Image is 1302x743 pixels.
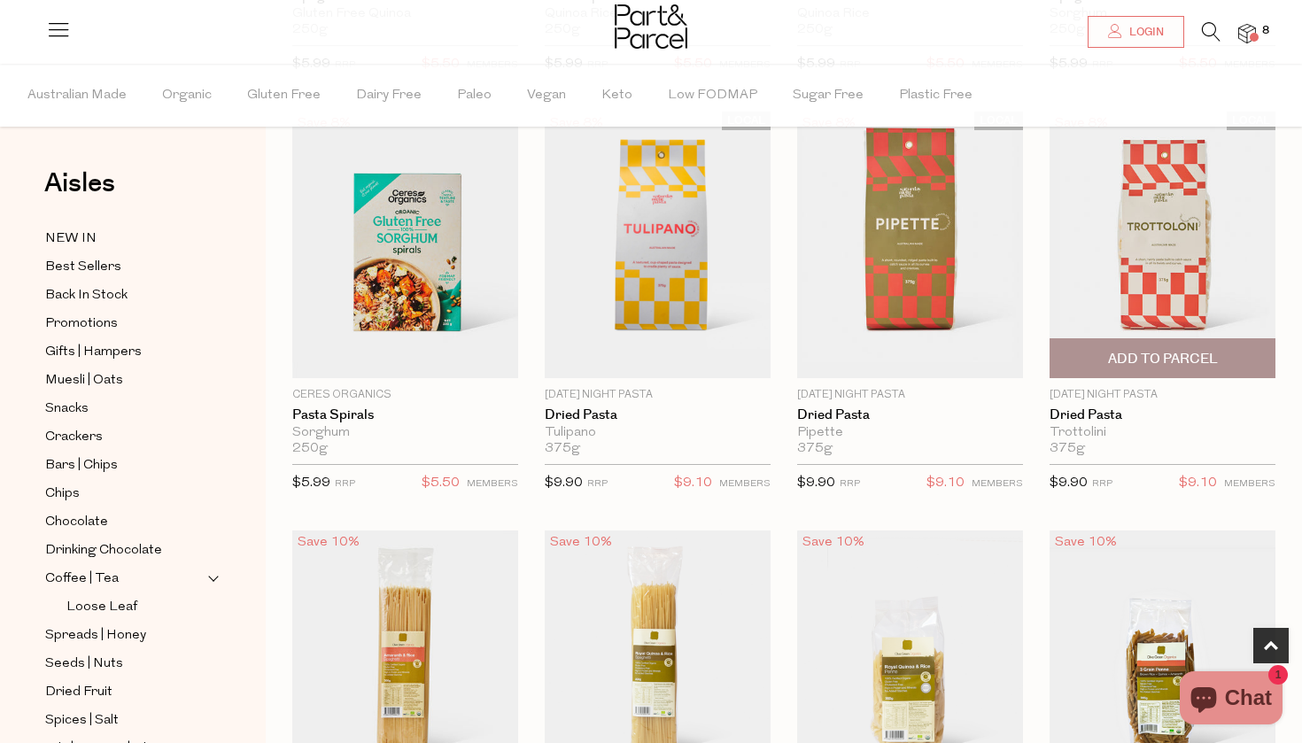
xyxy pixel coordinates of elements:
[45,285,128,306] span: Back In Stock
[1050,441,1085,457] span: 375g
[45,341,206,363] a: Gifts | Hampers
[45,313,206,335] a: Promotions
[45,399,89,420] span: Snacks
[292,425,518,441] div: Sorghum
[45,539,206,561] a: Drinking Chocolate
[545,425,771,441] div: Tulipano
[797,387,1023,403] p: [DATE] Night Pasta
[45,483,206,505] a: Chips
[1088,16,1184,48] a: Login
[1258,23,1274,39] span: 8
[207,568,220,589] button: Expand/Collapse Coffee | Tea
[840,479,860,489] small: RRP
[27,65,127,127] span: Australian Made
[44,164,115,203] span: Aisles
[899,65,973,127] span: Plastic Free
[45,681,206,703] a: Dried Fruit
[601,65,632,127] span: Keto
[972,479,1023,489] small: MEMBERS
[797,425,1023,441] div: Pipette
[797,530,870,554] div: Save 10%
[1050,530,1122,554] div: Save 10%
[45,398,206,420] a: Snacks
[292,530,365,554] div: Save 10%
[615,4,687,49] img: Part&Parcel
[45,709,206,731] a: Spices | Salt
[292,441,328,457] span: 250g
[719,479,771,489] small: MEMBERS
[545,530,617,554] div: Save 10%
[467,479,518,489] small: MEMBERS
[793,65,864,127] span: Sugar Free
[457,65,492,127] span: Paleo
[45,512,108,533] span: Chocolate
[1108,350,1218,368] span: Add To Parcel
[247,65,321,127] span: Gluten Free
[162,65,212,127] span: Organic
[45,427,103,448] span: Crackers
[422,472,460,495] span: $5.50
[292,476,330,490] span: $5.99
[45,369,206,391] a: Muesli | Oats
[797,407,1023,423] a: Dried Pasta
[797,112,1023,378] img: Dried Pasta
[545,387,771,403] p: [DATE] Night Pasta
[45,624,206,646] a: Spreads | Honey
[1050,387,1275,403] p: [DATE] Night Pasta
[45,256,206,278] a: Best Sellers
[527,65,566,127] span: Vegan
[45,228,97,250] span: NEW IN
[587,479,608,489] small: RRP
[292,112,518,378] img: Pasta Spirals
[1092,479,1112,489] small: RRP
[797,476,835,490] span: $9.90
[668,65,757,127] span: Low FODMAP
[1179,472,1217,495] span: $9.10
[797,441,833,457] span: 375g
[335,479,355,489] small: RRP
[1050,425,1275,441] div: Trottolini
[1050,407,1275,423] a: Dried Pasta
[1224,479,1275,489] small: MEMBERS
[1174,671,1288,729] inbox-online-store-chat: Shopify online store chat
[926,472,965,495] span: $9.10
[45,568,206,590] a: Coffee | Tea
[45,342,142,363] span: Gifts | Hampers
[1050,476,1088,490] span: $9.90
[45,653,206,675] a: Seeds | Nuts
[45,284,206,306] a: Back In Stock
[45,511,206,533] a: Chocolate
[66,597,137,618] span: Loose Leaf
[45,454,206,476] a: Bars | Chips
[292,387,518,403] p: Ceres Organics
[45,625,146,646] span: Spreads | Honey
[45,682,112,703] span: Dried Fruit
[45,228,206,250] a: NEW IN
[45,540,162,561] span: Drinking Chocolate
[674,472,712,495] span: $9.10
[66,596,206,618] a: Loose Leaf
[545,112,771,378] img: Dried Pasta
[45,484,80,505] span: Chips
[356,65,422,127] span: Dairy Free
[45,654,123,675] span: Seeds | Nuts
[545,441,580,457] span: 375g
[45,455,118,476] span: Bars | Chips
[1050,112,1275,378] img: Dried Pasta
[45,569,119,590] span: Coffee | Tea
[45,257,121,278] span: Best Sellers
[44,170,115,214] a: Aisles
[1238,24,1256,43] a: 8
[1125,25,1164,40] span: Login
[45,710,119,731] span: Spices | Salt
[545,407,771,423] a: Dried Pasta
[292,407,518,423] a: Pasta Spirals
[45,313,118,335] span: Promotions
[545,476,583,490] span: $9.90
[1050,338,1275,378] button: Add To Parcel
[45,426,206,448] a: Crackers
[45,370,123,391] span: Muesli | Oats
